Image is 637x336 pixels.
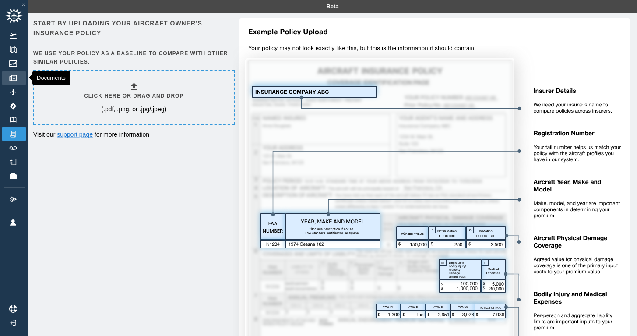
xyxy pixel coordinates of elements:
[84,92,183,100] h6: Click here or drag and drop
[57,131,93,138] a: support page
[33,18,233,38] h6: Start by uploading your aircraft owner's insurance policy
[33,50,233,66] h6: We use your policy as a baseline to compare with other similar policies.
[101,105,166,113] p: (.pdf, .png, or .jpg/.jpeg)
[33,130,233,139] p: Visit our for more information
